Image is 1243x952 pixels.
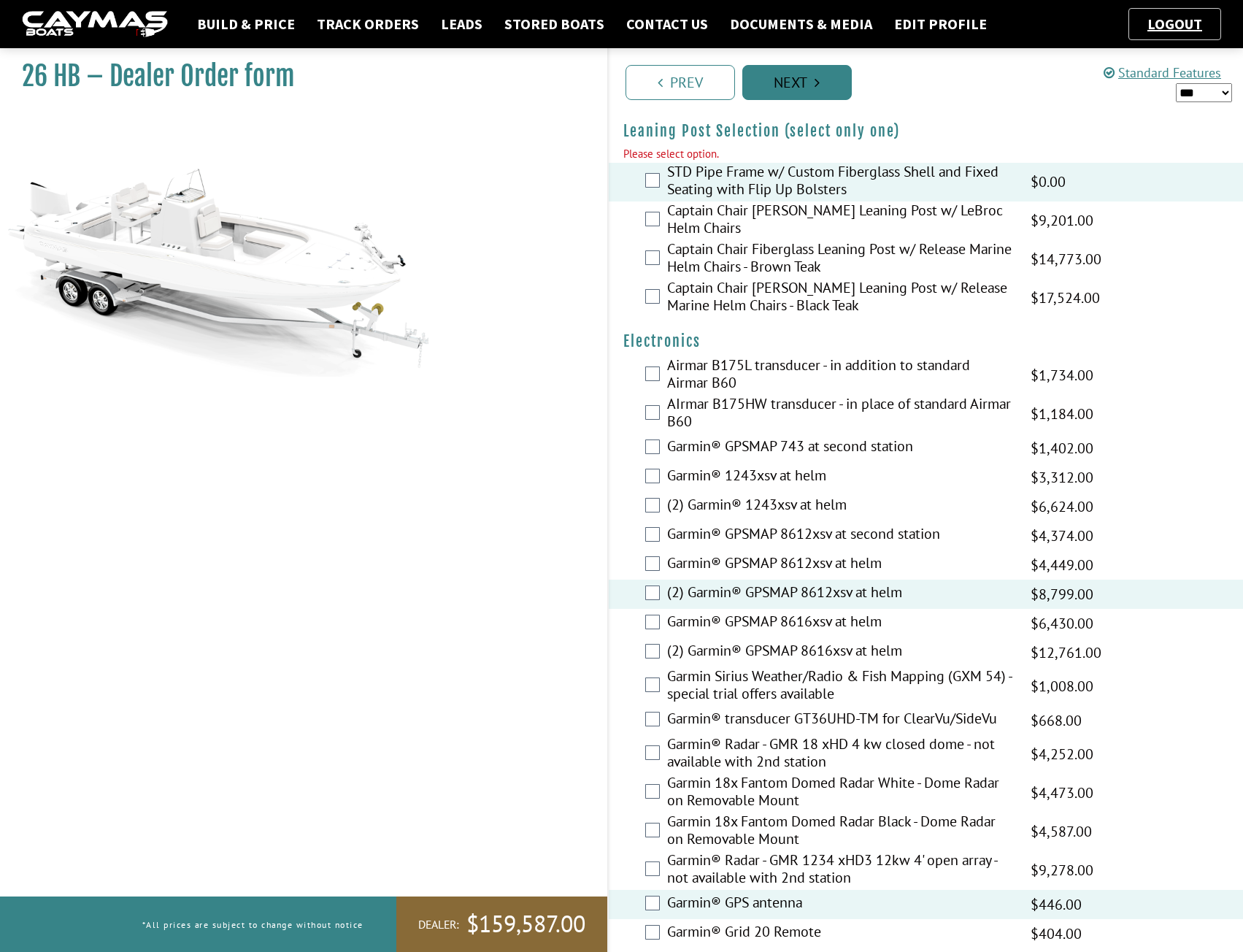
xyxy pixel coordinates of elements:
[434,15,490,34] a: Leads
[887,15,994,34] a: Edit Profile
[1031,782,1093,804] span: $4,473.00
[667,613,1013,634] label: Garmin® GPSMAP 8616xsv at helm
[623,146,1229,163] div: Please select option.
[667,395,1013,434] label: AIrmar B175HW transducer - in place of standard Airmar B60
[1031,613,1093,634] span: $6,430.00
[623,332,1229,350] h4: Electronics
[497,15,612,34] a: Stored Boats
[1031,467,1093,488] span: $3,312.00
[309,15,426,34] a: Track Orders
[1031,287,1100,309] span: $17,524.00
[667,279,1013,318] label: Captain Chair [PERSON_NAME] Leaning Post w/ Release Marine Helm Chairs - Black Teak
[22,11,168,38] img: caymas-dealer-connect-2ed40d3bc7270c1d8d7ffb4b79bf05adc795679939227970def78ec6f6c03838.gif
[22,60,571,93] h1: 26 HB – Dealer Order form
[723,15,880,34] a: Documents & Media
[667,774,1013,813] label: Garmin 18x Fantom Domed Radar White - Dome Radar on Removable Mount
[1031,210,1093,231] span: $9,201.00
[667,467,1013,488] label: Garmin® 1243xsv at helm
[1031,364,1093,386] span: $1,734.00
[667,851,1013,890] label: Garmin® Radar - GMR 1234 xHD3 12kw 4' open array - not available with 2nd station
[396,897,607,952] a: Dealer:$159,587.00
[667,356,1013,395] label: Airmar B175L transducer - in addition to standard Airmar B60
[667,710,1013,731] label: Garmin® transducer GT36UHD-TM for ClearVu/SideVu
[667,667,1013,706] label: Garmin Sirius Weather/Radio & Fish Mapping (GXM 54) - special trial offers available
[1031,894,1082,915] span: $446.00
[742,65,852,100] a: Next
[1031,743,1093,765] span: $4,252.00
[1140,15,1209,33] a: Logout
[1031,248,1101,270] span: $14,773.00
[1031,710,1082,732] span: $668.00
[1031,403,1093,425] span: $1,184.00
[1031,496,1093,518] span: $6,624.00
[619,15,715,34] a: Contact Us
[667,923,1013,944] label: Garmin® Grid 20 Remote
[190,15,302,34] a: Build & Price
[1031,554,1093,576] span: $4,449.00
[1031,642,1101,664] span: $12,761.00
[667,163,1013,201] label: STD Pipe Frame w/ Custom Fiberglass Shell and Fixed Seating with Flip Up Bolsters
[667,437,1013,458] label: Garmin® GPSMAP 743 at second station
[667,496,1013,517] label: (2) Garmin® 1243xsv at helm
[667,554,1013,575] label: Garmin® GPSMAP 8612xsv at helm
[142,913,363,937] p: *All prices are subject to change without notice
[466,909,585,940] span: $159,587.00
[1031,525,1093,547] span: $4,374.00
[1031,821,1092,842] span: $4,587.00
[1031,923,1082,945] span: $404.00
[667,735,1013,774] label: Garmin® Radar - GMR 18 xHD 4 kw closed dome - not available with 2nd station
[1031,859,1093,881] span: $9,278.00
[1104,64,1221,81] a: Standard Features
[667,583,1013,604] label: (2) Garmin® GPSMAP 8612xsv at helm
[626,65,735,100] a: Prev
[1031,675,1093,697] span: $1,008.00
[667,642,1013,663] label: (2) Garmin® GPSMAP 8616xsv at helm
[667,240,1013,279] label: Captain Chair Fiberglass Leaning Post w/ Release Marine Helm Chairs - Brown Teak
[1031,583,1093,605] span: $8,799.00
[667,525,1013,546] label: Garmin® GPSMAP 8612xsv at second station
[667,201,1013,240] label: Captain Chair [PERSON_NAME] Leaning Post w/ LeBroc Helm Chairs
[418,917,459,932] span: Dealer:
[667,894,1013,915] label: Garmin® GPS antenna
[1031,437,1093,459] span: $1,402.00
[623,122,1229,140] h4: Leaning Post Selection (select only one)
[1031,171,1066,193] span: $0.00
[667,813,1013,851] label: Garmin 18x Fantom Domed Radar Black - Dome Radar on Removable Mount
